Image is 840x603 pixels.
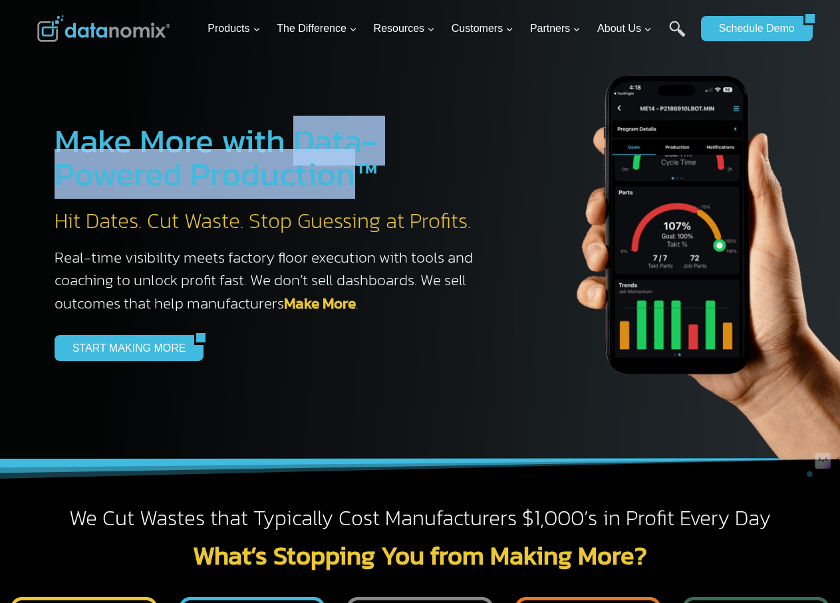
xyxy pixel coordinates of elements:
[149,297,169,306] a: Terms
[37,505,803,533] h2: We Cut Wastes that Typically Cost Manufacturers $1,000’s in Profit Every Day
[597,20,652,37] span: About Us
[299,1,342,13] span: Last Name
[374,20,435,37] span: Resources
[701,16,803,41] a: Schedule Demo
[37,15,170,42] img: Datanomix
[55,207,487,235] h2: Hit Dates. Cut Waste. Stop Guessing at Profits.
[55,246,487,315] h3: Real-time visibility meets factory floor execution with tools and coaching to unlock profit fast....
[284,292,356,314] a: Make More
[530,20,581,37] span: Partners
[202,7,694,51] nav: Primary Navigation
[55,124,487,191] h1: Make More with Data-Powered Production™
[299,55,359,67] span: Phone number
[452,20,513,37] span: Customers
[299,164,350,176] span: State/Region
[55,335,195,360] a: START MAKING MORE
[181,297,224,306] a: Privacy Policy
[277,20,357,37] span: The Difference
[37,543,803,568] h2: What’s Stopping You from Making More?
[669,21,686,51] a: Search
[208,20,260,37] span: Products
